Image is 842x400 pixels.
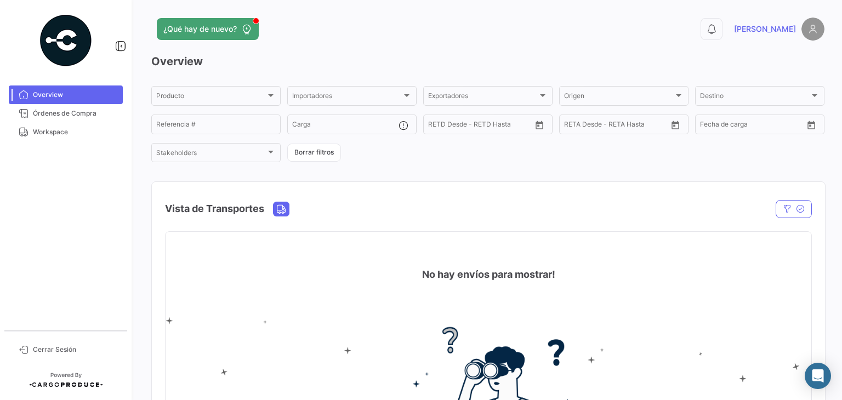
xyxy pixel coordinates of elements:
a: Overview [9,85,123,104]
span: Stakeholders [156,151,266,158]
span: Destino [700,94,810,101]
button: Open calendar [531,117,548,133]
input: Desde [428,122,448,130]
button: Land [274,202,289,216]
h3: Overview [151,54,824,69]
span: ¿Qué hay de nuevo? [163,24,237,35]
img: powered-by.png [38,13,93,68]
input: Desde [564,122,584,130]
a: Workspace [9,123,123,141]
h4: Vista de Transportes [165,201,264,216]
span: Importadores [292,94,402,101]
button: ¿Qué hay de nuevo? [157,18,259,40]
button: Borrar filtros [287,144,341,162]
span: Workspace [33,127,118,137]
button: Open calendar [667,117,684,133]
img: placeholder-user.png [801,18,824,41]
span: Cerrar Sesión [33,345,118,355]
span: Overview [33,90,118,100]
button: Open calendar [803,117,820,133]
h4: No hay envíos para mostrar! [422,267,555,282]
span: Origen [564,94,674,101]
input: Hasta [727,122,777,130]
span: Producto [156,94,266,101]
span: Órdenes de Compra [33,108,118,118]
input: Hasta [591,122,641,130]
input: Hasta [456,122,505,130]
span: Exportadores [428,94,538,101]
div: Abrir Intercom Messenger [805,363,831,389]
span: [PERSON_NAME] [734,24,796,35]
a: Órdenes de Compra [9,104,123,123]
input: Desde [700,122,720,130]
